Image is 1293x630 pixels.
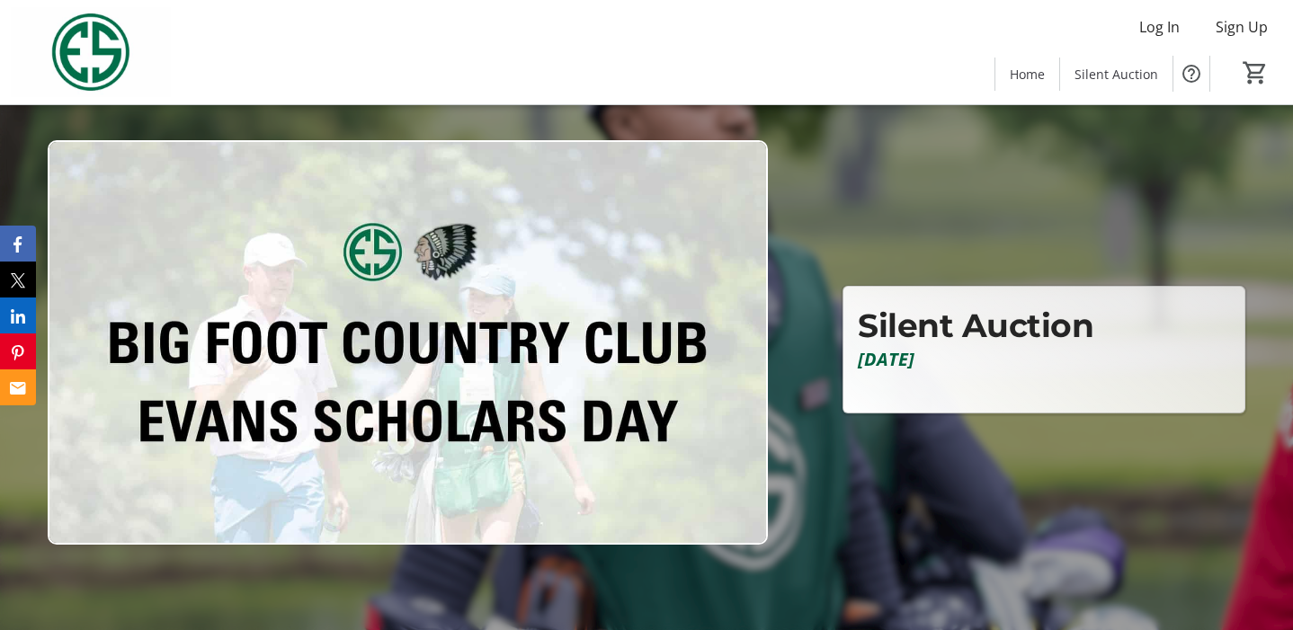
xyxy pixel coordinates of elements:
[1239,57,1271,89] button: Cart
[1216,16,1268,38] span: Sign Up
[995,58,1059,91] a: Home
[11,7,171,97] img: Evans Scholars Foundation's Logo
[1201,13,1282,41] button: Sign Up
[858,301,1229,350] p: Silent Auction
[858,347,914,371] em: [DATE]
[1060,58,1173,91] a: Silent Auction
[48,140,768,545] img: Campaign CTA Media Photo
[1075,65,1158,84] span: Silent Auction
[1173,56,1209,92] button: Help
[1139,16,1180,38] span: Log In
[1125,13,1194,41] button: Log In
[1010,65,1045,84] span: Home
